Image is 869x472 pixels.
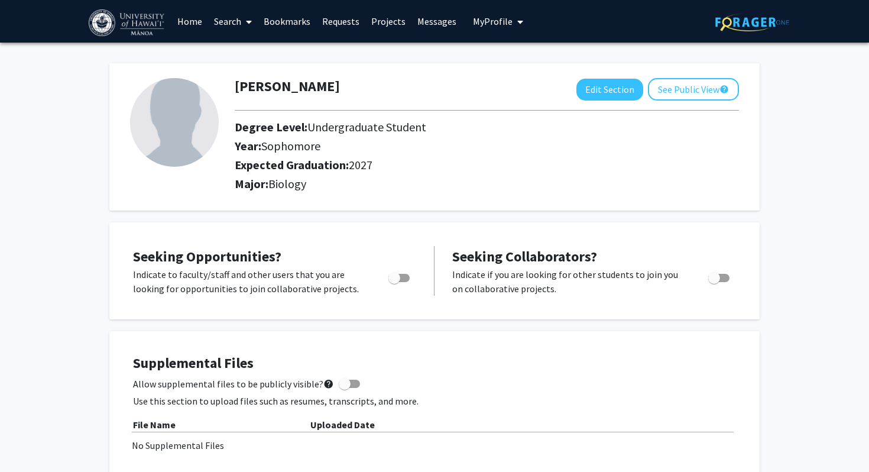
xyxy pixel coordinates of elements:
h4: Supplemental Files [133,355,736,372]
iframe: Chat [9,419,50,463]
b: File Name [133,419,176,431]
span: My Profile [473,15,513,27]
h2: Major: [235,177,739,191]
span: Allow supplemental files to be publicly visible? [133,377,334,391]
div: No Supplemental Files [132,438,737,452]
span: Biology [268,176,306,191]
b: Uploaded Date [310,419,375,431]
mat-icon: help [323,377,334,391]
p: Indicate if you are looking for other students to join you on collaborative projects. [452,267,686,296]
a: Requests [316,1,365,42]
p: Indicate to faculty/staff and other users that you are looking for opportunities to join collabor... [133,267,366,296]
h2: Year: [235,139,685,153]
div: Toggle [384,267,416,285]
span: Seeking Opportunities? [133,247,281,266]
div: Toggle [703,267,736,285]
mat-icon: help [719,82,729,96]
img: University of Hawaiʻi at Mānoa Logo [89,9,167,36]
img: Profile Picture [130,78,219,167]
button: Edit Section [576,79,643,101]
a: Bookmarks [258,1,316,42]
img: ForagerOne Logo [715,13,789,31]
a: Projects [365,1,411,42]
span: Seeking Collaborators? [452,247,597,266]
h1: [PERSON_NAME] [235,78,340,95]
button: See Public View [648,78,739,101]
a: Home [171,1,208,42]
span: Sophomore [261,138,320,153]
span: 2027 [349,157,372,172]
h2: Expected Graduation: [235,158,685,172]
h2: Degree Level: [235,120,685,134]
a: Search [208,1,258,42]
span: Undergraduate Student [307,119,426,134]
p: Use this section to upload files such as resumes, transcripts, and more. [133,394,736,408]
a: Messages [411,1,462,42]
